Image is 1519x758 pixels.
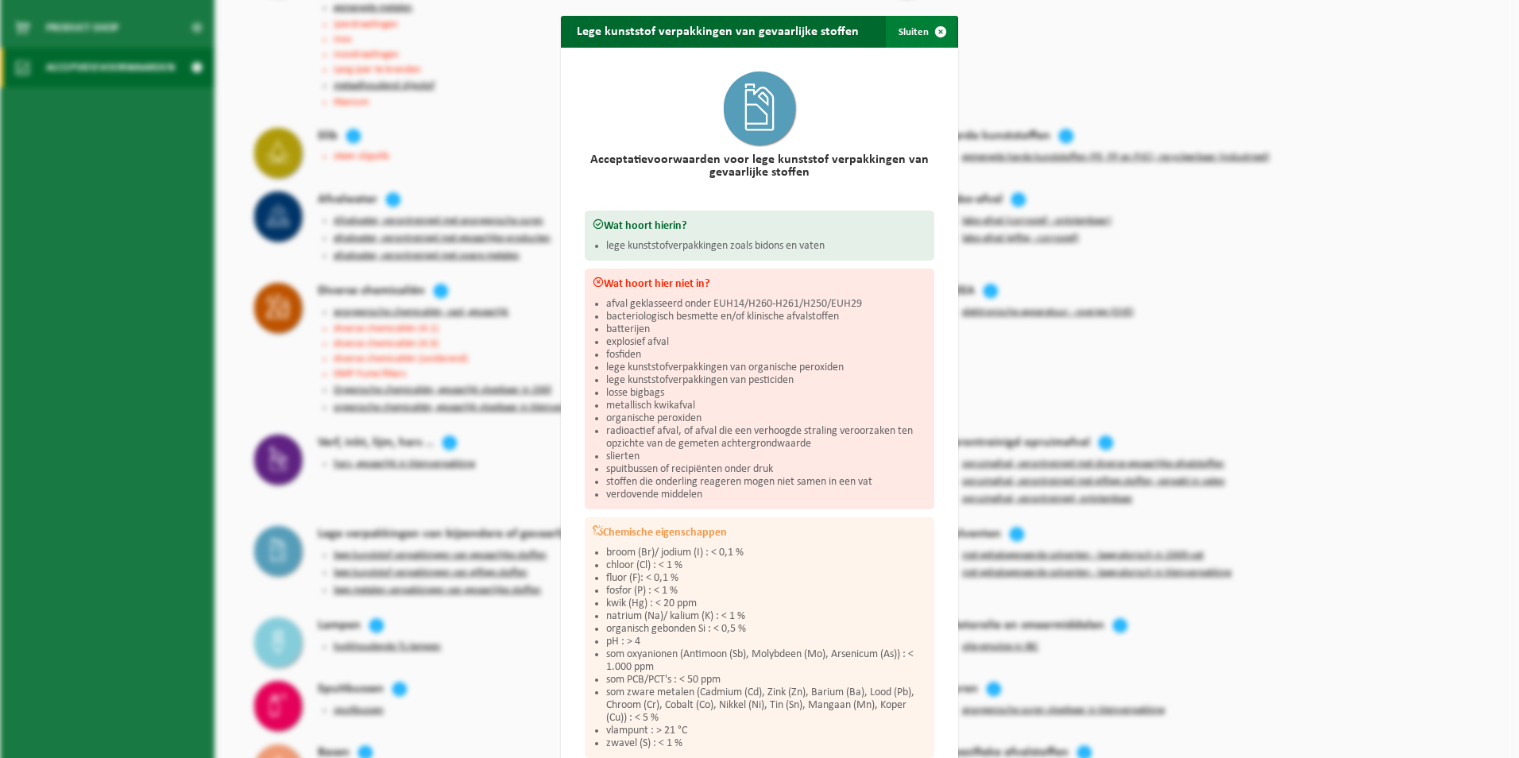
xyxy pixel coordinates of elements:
[606,585,926,598] li: fosfor (P) : < 1 %
[886,16,957,48] button: Sluiten
[606,349,926,362] li: fosfiden
[606,559,926,572] li: chloor (Cl) : < 1 %
[606,648,926,674] li: som oxyanionen (Antimoon (Sb), Molybdeen (Mo), Arsenicum (As)) : < 1.000 ppm
[606,489,926,501] li: verdovende middelen
[593,277,926,290] h3: Wat hoort hier niet in?
[606,400,926,412] li: metallisch kwikafval
[606,336,926,349] li: explosief afval
[606,463,926,476] li: spuitbussen of recipiënten onder druk
[606,387,926,400] li: losse bigbags
[593,525,926,539] h3: Chemische eigenschappen
[606,451,926,463] li: slierten
[606,725,926,737] li: vlampunt : > 21 °C
[606,323,926,336] li: batterijen
[606,298,926,311] li: afval geklasseerd onder EUH14/H260-H261/H250/EUH29
[606,412,926,425] li: organische peroxiden
[606,425,926,451] li: radioactief afval, of afval die een verhoogde straling veroorzaken ten opzichte van de gemeten ac...
[606,572,926,585] li: fluor (F): < 0,1 %
[561,16,875,46] h2: Lege kunststof verpakkingen van gevaarlijke stoffen
[606,311,926,323] li: bacteriologisch besmette en/of klinische afvalstoffen
[606,362,926,374] li: lege kunststofverpakkingen van organische peroxiden
[606,636,926,648] li: pH : > 4
[606,547,926,559] li: broom (Br)/ jodium (I) : < 0,1 %
[606,374,926,387] li: lege kunststofverpakkingen van pesticiden
[606,240,926,253] li: lege kunststofverpakkingen zoals bidons en vaten
[585,153,934,179] h2: Acceptatievoorwaarden voor lege kunststof verpakkingen van gevaarlijke stoffen
[593,219,926,232] h3: Wat hoort hierin?
[606,623,926,636] li: organisch gebonden Si : < 0,5 %
[606,674,926,686] li: som PCB/PCT's : < 50 ppm
[606,476,926,489] li: stoffen die onderling reageren mogen niet samen in een vat
[606,610,926,623] li: natrium (Na)/ kalium (K) : < 1 %
[606,686,926,725] li: som zware metalen (Cadmium (Cd), Zink (Zn), Barium (Ba), Lood (Pb), Chroom (Cr), Cobalt (Co), Nik...
[606,598,926,610] li: kwik (Hg) : < 20 ppm
[606,737,926,750] li: zwavel (S) : < 1 %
